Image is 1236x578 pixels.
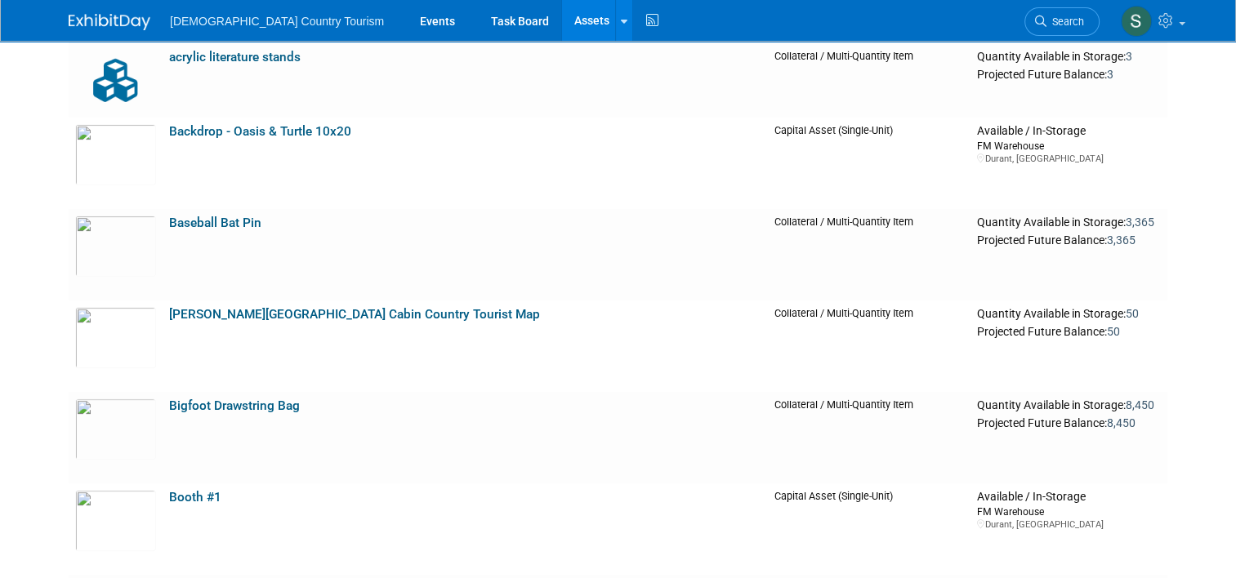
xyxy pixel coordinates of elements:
img: ExhibitDay [69,14,150,30]
span: 8,450 [1107,416,1136,429]
div: Projected Future Balance: [977,64,1161,82]
span: Search [1046,16,1084,28]
div: FM Warehouse [977,505,1161,518]
span: 50 [1107,325,1120,338]
img: Steve Vannier [1121,6,1152,37]
span: [DEMOGRAPHIC_DATA] Country Tourism [170,15,384,28]
a: Search [1024,7,1100,36]
td: Collateral / Multi-Quantity Item [768,300,971,392]
a: acrylic literature stands [169,50,301,64]
div: FM Warehouse [977,139,1161,153]
a: Baseball Bat Pin [169,216,261,230]
div: Projected Future Balance: [977,230,1161,248]
div: Durant, [GEOGRAPHIC_DATA] [977,518,1161,531]
div: Durant, [GEOGRAPHIC_DATA] [977,153,1161,165]
div: Available / In-Storage [977,490,1161,505]
a: [PERSON_NAME][GEOGRAPHIC_DATA] Cabin Country Tourist Map [169,307,540,322]
div: Projected Future Balance: [977,413,1161,431]
div: Quantity Available in Storage: [977,216,1161,230]
td: Collateral / Multi-Quantity Item [768,43,971,118]
td: Collateral / Multi-Quantity Item [768,209,971,300]
td: Capital Asset (Single-Unit) [768,118,971,209]
span: 50 [1126,307,1139,320]
span: 3 [1126,50,1132,63]
a: Bigfoot Drawstring Bag [169,398,300,413]
span: 3,365 [1126,216,1154,229]
div: Available / In-Storage [977,124,1161,139]
div: Quantity Available in Storage: [977,50,1161,64]
div: Quantity Available in Storage: [977,398,1161,413]
td: Collateral / Multi-Quantity Item [768,392,971,483]
span: 8,450 [1126,398,1154,411]
a: Booth #1 [169,490,221,505]
div: Quantity Available in Storage: [977,307,1161,322]
a: Backdrop - Oasis & Turtle 10x20 [169,124,351,139]
span: 3 [1107,68,1113,81]
td: Capital Asset (Single-Unit) [768,483,971,575]
div: Projected Future Balance: [977,322,1161,340]
img: Collateral-Icon-2.png [75,50,156,111]
span: 3,365 [1107,233,1136,247]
